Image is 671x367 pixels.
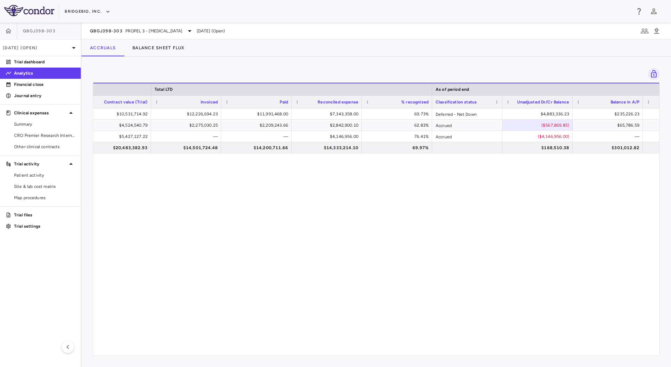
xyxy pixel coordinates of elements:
[579,131,639,142] div: —
[509,108,569,120] div: $4,883,336.23
[87,120,148,131] div: $4,524,540.79
[82,39,124,56] button: Accruals
[23,28,56,34] span: QBGJ398-303
[436,100,477,105] span: Classification status
[14,223,75,229] p: Trial settings
[201,100,218,105] span: Invoiced
[125,28,183,34] span: PROPEL 3 - [MEDICAL_DATA]
[4,5,54,16] img: logo-full-SnFGN8VE.png
[14,121,75,127] span: Summary
[432,120,502,131] div: Accrued
[432,108,502,119] div: Deferred - Net Down
[298,120,358,131] div: $2,842,900.10
[318,100,358,105] span: Reconciled expense
[157,142,218,153] div: $14,501,724.48
[14,161,67,167] p: Trial activity
[14,93,75,99] p: Journal entry
[368,120,429,131] div: 62.83%
[436,87,469,92] span: As of period end
[228,131,288,142] div: —
[611,100,639,105] span: Balance in A/P
[14,144,75,150] span: Other clinical contracts
[197,28,225,34] span: [DATE] (Open)
[14,132,75,139] span: CRO Premier Research International LLC
[579,120,639,131] div: $65,786.59
[87,108,148,120] div: $10,531,714.92
[368,108,429,120] div: 69.73%
[14,172,75,178] span: Patient activity
[14,195,75,201] span: Map procedures
[14,81,75,88] p: Financial close
[14,212,75,218] p: Trial files
[509,131,569,142] div: ($4,146,956.00)
[401,100,429,105] span: % recognized
[645,68,660,80] span: You do not have permission to lock or unlock grids
[298,131,358,142] div: $4,146,956.00
[228,120,288,131] div: $2,209,243.66
[90,28,123,34] span: QBGJ398-303
[14,59,75,65] p: Trial dashboard
[104,100,148,105] span: Contract value (Trial)
[155,87,172,92] span: Total LTD
[87,142,148,153] div: $20,483,382.93
[579,108,639,120] div: $235,226.23
[87,131,148,142] div: $5,427,127.22
[65,6,110,17] button: BridgeBio, Inc.
[157,120,218,131] div: $2,275,030.25
[228,108,288,120] div: $11,991,468.00
[298,142,358,153] div: $14,333,214.10
[157,108,218,120] div: $12,226,694.23
[3,45,70,51] p: [DATE] (Open)
[509,120,569,131] div: ($567,869.85)
[157,131,218,142] div: —
[432,131,502,142] div: Accrued
[517,100,569,105] span: Unadjusted Dr/Cr Balance
[14,183,75,190] span: Site & lab cost matrix
[509,142,569,153] div: $168,510.38
[368,142,429,153] div: 69.97%
[280,100,288,105] span: Paid
[124,39,193,56] button: Balance Sheet Flux
[14,70,75,76] p: Analytics
[298,108,358,120] div: $7,343,358.00
[368,131,429,142] div: 76.41%
[579,142,639,153] div: $301,012.82
[14,110,67,116] p: Clinical expenses
[228,142,288,153] div: $14,200,711.66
